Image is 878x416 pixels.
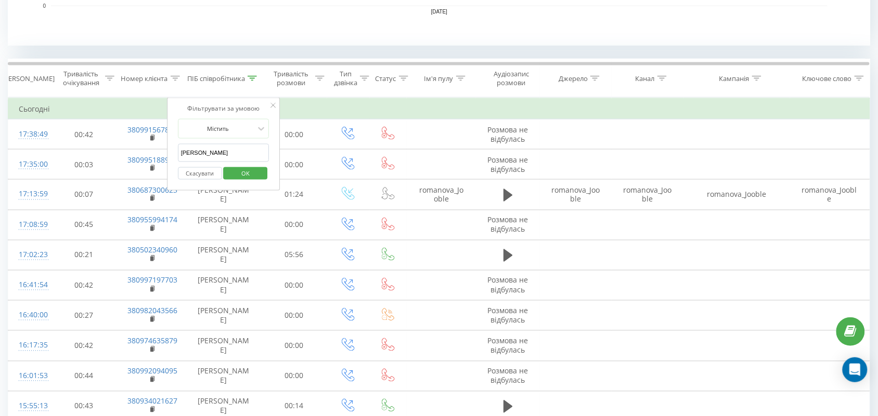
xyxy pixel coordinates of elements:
div: 16:01:53 [19,366,40,386]
td: romanova_Jooble [612,180,683,210]
span: Розмова не відбулась [488,275,528,294]
a: 380992094095 [127,366,177,376]
a: 380687300623 [127,185,177,195]
td: romanova_Jooble [683,180,790,210]
a: 380955994174 [127,215,177,225]
span: Розмова не відбулась [488,336,528,355]
div: Ім'я пулу [424,74,454,83]
div: Тривалість очікування [60,70,102,87]
td: Сьогодні [8,99,870,119]
td: 00:00 [261,361,327,391]
td: 00:42 [50,271,117,301]
div: Аудіозапис розмови [485,70,537,87]
text: [DATE] [431,9,448,15]
div: Кампанія [719,74,750,83]
button: OK [224,167,268,180]
td: [PERSON_NAME] [186,180,261,210]
td: 00:45 [50,210,117,240]
td: [PERSON_NAME] [186,210,261,240]
div: Статус [376,74,396,83]
a: 380502340960 [127,245,177,255]
div: 16:40:00 [19,305,40,326]
div: 16:41:54 [19,275,40,296]
a: 380997197703 [127,275,177,285]
div: Open Intercom Messenger [843,357,868,382]
input: Введіть значення [178,144,269,162]
td: [PERSON_NAME] [186,301,261,331]
div: [PERSON_NAME] [2,74,55,83]
a: 380982043566 [127,306,177,316]
div: Тип дзвінка [334,70,357,87]
div: 17:38:49 [19,124,40,144]
span: Розмова не відбулась [488,366,528,385]
td: 00:00 [261,150,327,180]
div: Тривалість розмови [270,70,313,87]
td: 00:07 [50,180,117,210]
td: 00:03 [50,150,117,180]
td: 00:00 [261,331,327,361]
button: Скасувати [178,167,222,180]
div: 17:08:59 [19,215,40,235]
div: 17:02:23 [19,245,40,265]
div: 17:13:59 [19,184,40,205]
div: 16:17:35 [19,336,40,356]
td: 00:00 [261,301,327,331]
td: romanova_Jooble [540,180,612,210]
td: 00:00 [261,271,327,301]
span: OK [231,165,260,181]
div: ПІБ співробітника [187,74,245,83]
td: 00:21 [50,240,117,270]
span: Розмова не відбулась [488,155,528,174]
div: Фільтрувати за умовою [178,103,269,114]
text: 0 [43,3,46,9]
td: romanova_Jooble [407,180,476,210]
div: Канал [636,74,655,83]
span: Розмова не відбулась [488,215,528,234]
span: Розмова не відбулась [488,125,528,144]
td: 00:27 [50,301,117,331]
td: [PERSON_NAME] [186,271,261,301]
span: Розмова не відбулась [488,306,528,325]
td: 00:44 [50,361,117,391]
td: 00:00 [261,119,327,150]
td: [PERSON_NAME] [186,331,261,361]
td: 01:24 [261,180,327,210]
a: 380995188926 [127,155,177,165]
a: 380991567827 [127,125,177,135]
td: [PERSON_NAME] [186,240,261,270]
div: Ключове слово [803,74,852,83]
td: romanova_Jooble [790,180,870,210]
div: Номер клієнта [121,74,168,83]
td: 00:00 [261,210,327,240]
td: [PERSON_NAME] [186,361,261,391]
a: 380934021627 [127,396,177,406]
td: 00:42 [50,331,117,361]
div: 17:35:00 [19,154,40,175]
div: Джерело [559,74,588,83]
a: 380974635879 [127,336,177,346]
td: 05:56 [261,240,327,270]
td: 00:42 [50,119,117,150]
